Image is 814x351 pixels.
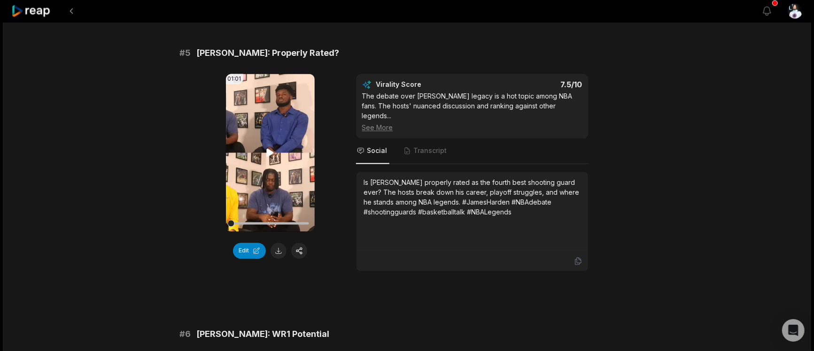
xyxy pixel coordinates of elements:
span: [PERSON_NAME]: Properly Rated? [197,47,340,60]
div: The debate over [PERSON_NAME] legacy is a hot topic among NBA fans. The hosts' nuanced discussion... [362,92,582,133]
span: Transcript [414,146,447,156]
span: Social [367,146,388,156]
span: # 6 [180,328,191,341]
span: [PERSON_NAME]: WR1 Potential [197,328,330,341]
div: Open Intercom Messenger [782,319,805,342]
nav: Tabs [356,139,589,164]
div: 7.5 /10 [481,80,582,90]
div: Is [PERSON_NAME] properly rated as the fourth best shooting guard ever? The hosts break down his ... [364,178,581,217]
div: See More [362,123,582,133]
video: Your browser does not support mp4 format. [226,74,315,232]
span: # 5 [180,47,191,60]
button: Edit [233,243,266,259]
div: Virality Score [376,80,477,90]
